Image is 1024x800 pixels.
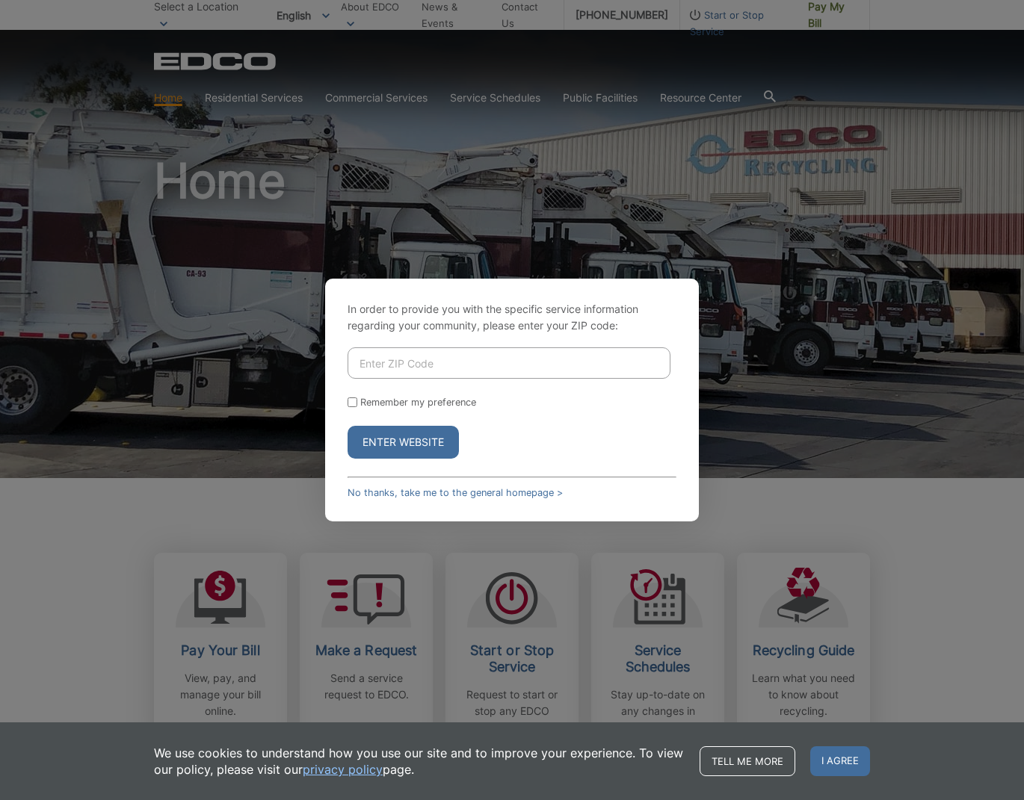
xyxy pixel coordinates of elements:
[348,426,459,459] button: Enter Website
[154,745,685,778] p: We use cookies to understand how you use our site and to improve your experience. To view our pol...
[700,746,795,776] a: Tell me more
[348,301,676,334] p: In order to provide you with the specific service information regarding your community, please en...
[810,746,870,776] span: I agree
[348,347,670,379] input: Enter ZIP Code
[348,487,563,498] a: No thanks, take me to the general homepage >
[303,761,383,778] a: privacy policy
[360,397,476,408] label: Remember my preference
